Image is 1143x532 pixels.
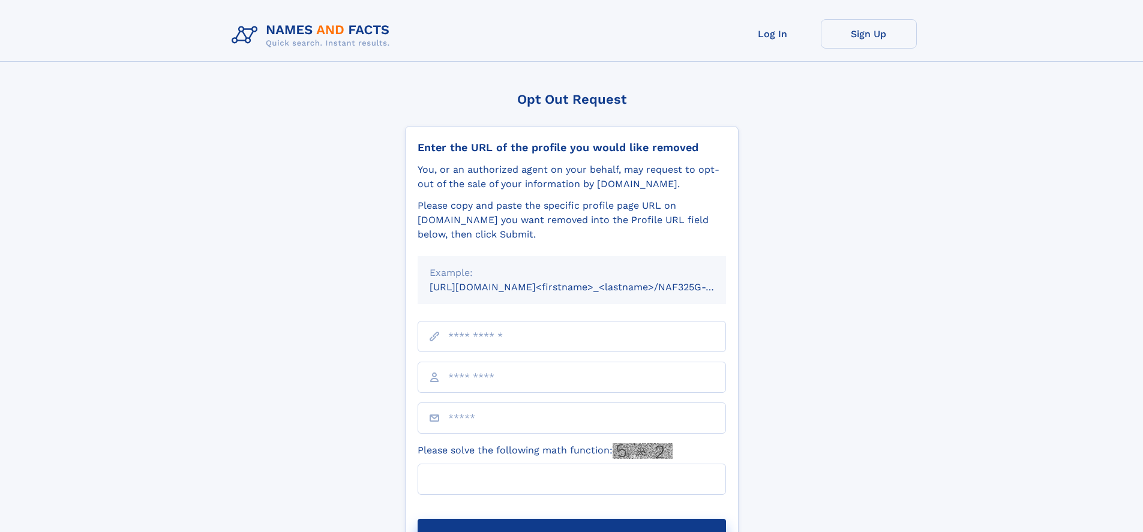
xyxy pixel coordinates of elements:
[405,92,739,107] div: Opt Out Request
[821,19,917,49] a: Sign Up
[418,163,726,191] div: You, or an authorized agent on your behalf, may request to opt-out of the sale of your informatio...
[418,443,673,459] label: Please solve the following math function:
[430,266,714,280] div: Example:
[725,19,821,49] a: Log In
[418,141,726,154] div: Enter the URL of the profile you would like removed
[227,19,400,52] img: Logo Names and Facts
[430,281,749,293] small: [URL][DOMAIN_NAME]<firstname>_<lastname>/NAF325G-xxxxxxxx
[418,199,726,242] div: Please copy and paste the specific profile page URL on [DOMAIN_NAME] you want removed into the Pr...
